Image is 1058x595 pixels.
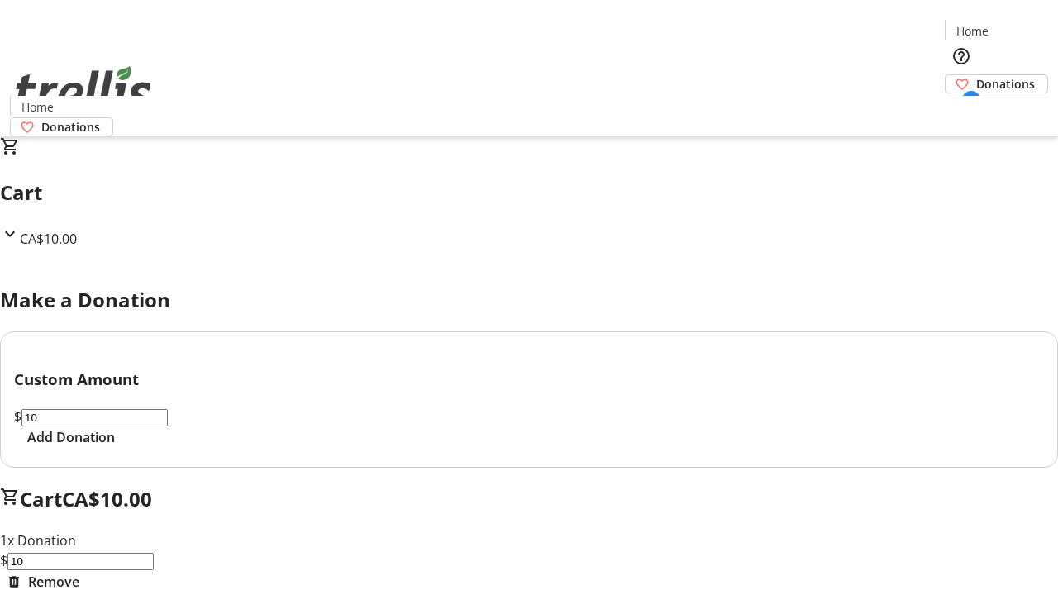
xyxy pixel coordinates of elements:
a: Home [946,22,998,40]
h3: Custom Amount [14,368,1044,391]
span: Add Donation [27,427,115,447]
a: Donations [10,117,113,136]
span: Home [21,98,54,116]
input: Donation Amount [7,553,154,570]
span: CA$10.00 [62,485,152,512]
a: Home [11,98,64,116]
a: Donations [945,74,1048,93]
span: CA$10.00 [20,230,77,248]
span: $ [14,407,21,426]
button: Help [945,40,978,73]
span: Donations [976,75,1035,93]
img: Orient E2E Organization QT4LaI3WNS's Logo [10,48,157,131]
button: Add Donation [14,427,128,447]
span: Remove [28,572,79,592]
input: Donation Amount [21,409,168,426]
button: Cart [945,93,978,126]
span: Donations [41,118,100,136]
span: Home [956,22,989,40]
